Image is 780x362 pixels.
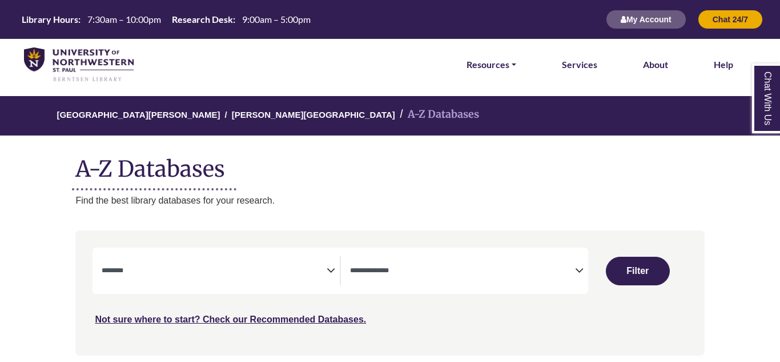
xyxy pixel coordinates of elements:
[606,10,686,29] button: My Account
[95,315,366,324] a: Not sure where to start? Check our Recommended Databases.
[75,230,704,355] nav: Search filters
[17,13,315,24] table: Hours Today
[698,10,763,29] button: Chat 24/7
[75,193,704,208] p: Find the best library databases for your research.
[606,14,686,24] a: My Account
[167,13,236,25] th: Research Desk:
[24,47,134,82] img: library_home
[562,57,597,72] a: Services
[350,267,575,276] textarea: Filter
[75,147,704,182] h1: A-Z Databases
[17,13,81,25] th: Library Hours:
[643,57,668,72] a: About
[467,57,516,72] a: Resources
[57,108,220,120] a: [GEOGRAPHIC_DATA][PERSON_NAME]
[714,57,733,72] a: Help
[606,257,670,285] button: Submit for Search Results
[102,267,327,276] textarea: Filter
[232,108,395,120] a: [PERSON_NAME][GEOGRAPHIC_DATA]
[75,96,704,136] nav: breadcrumb
[395,106,479,123] li: A-Z Databases
[698,14,763,24] a: Chat 24/7
[87,14,161,25] span: 7:30am – 10:00pm
[242,14,311,25] span: 9:00am – 5:00pm
[17,13,315,26] a: Hours Today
